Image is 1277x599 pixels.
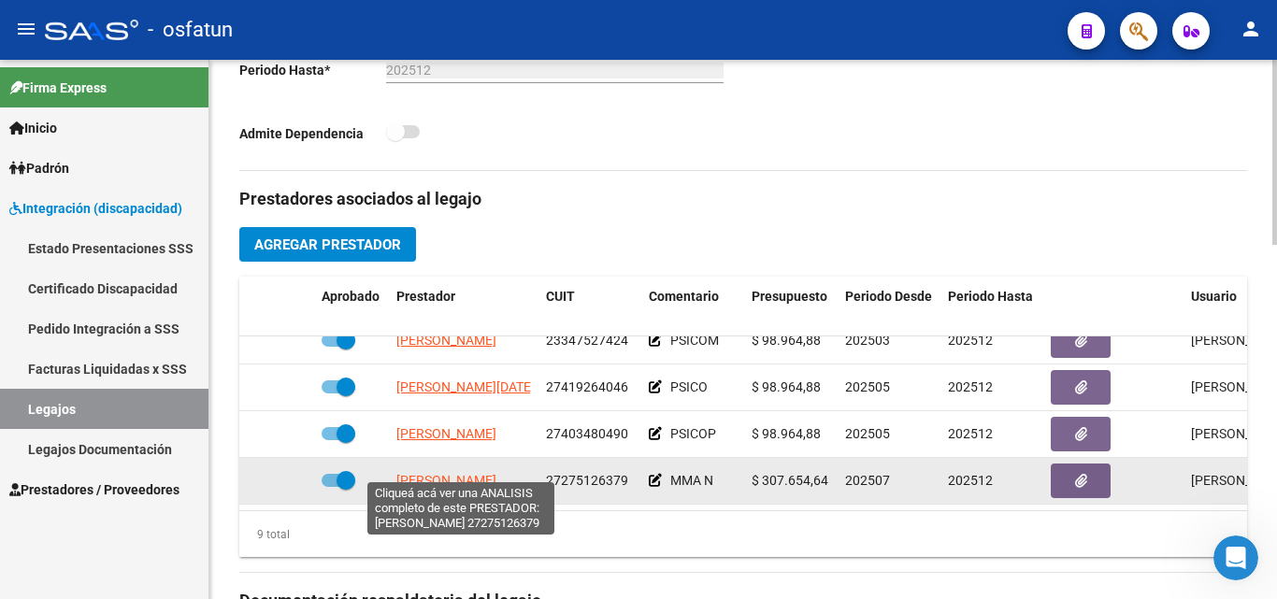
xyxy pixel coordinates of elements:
span: PSICOM [670,333,719,348]
iframe: Intercom live chat [1213,535,1258,580]
span: 202505 [845,379,890,394]
datatable-header-cell: Presupuesto [744,277,838,338]
span: Agregar Prestador [254,236,401,253]
span: [PERSON_NAME] [396,333,496,348]
span: - osfatun [148,9,233,50]
span: 27403480490 [546,426,628,441]
span: 23347527424 [546,333,628,348]
span: $ 98.964,88 [752,426,821,441]
span: Comentario [649,289,719,304]
span: CUIT [546,289,575,304]
span: Firma Express [9,78,107,98]
span: 27419264046 [546,379,628,394]
span: Periodo Desde [845,289,932,304]
mat-icon: person [1240,18,1262,40]
span: MMA N [670,473,713,488]
span: 202503 [845,333,890,348]
span: Integración (discapacidad) [9,198,182,219]
span: Prestadores / Proveedores [9,479,179,500]
span: 202512 [948,426,993,441]
span: Periodo Hasta [948,289,1033,304]
span: [PERSON_NAME][DATE] [396,379,535,394]
datatable-header-cell: CUIT [538,277,641,338]
span: 202512 [948,473,993,488]
button: Agregar Prestador [239,227,416,262]
span: PSICO [670,379,708,394]
span: 202507 [845,473,890,488]
span: Padrón [9,158,69,178]
div: 9 total [239,524,290,545]
h3: Prestadores asociados al legajo [239,186,1247,212]
datatable-header-cell: Periodo Desde [838,277,940,338]
span: 27275126379 [546,473,628,488]
span: $ 98.964,88 [752,379,821,394]
span: Usuario [1191,289,1237,304]
p: Admite Dependencia [239,123,386,144]
span: [PERSON_NAME] [396,426,496,441]
span: Presupuesto [752,289,827,304]
mat-icon: menu [15,18,37,40]
span: 202505 [845,426,890,441]
span: PSICOP [670,426,716,441]
datatable-header-cell: Periodo Hasta [940,277,1043,338]
span: Prestador [396,289,455,304]
span: 202512 [948,333,993,348]
span: Aprobado [322,289,380,304]
span: 202512 [948,379,993,394]
span: Inicio [9,118,57,138]
datatable-header-cell: Prestador [389,277,538,338]
datatable-header-cell: Comentario [641,277,744,338]
span: $ 307.654,64 [752,473,828,488]
span: [PERSON_NAME] [396,473,496,488]
datatable-header-cell: Aprobado [314,277,389,338]
span: $ 98.964,88 [752,333,821,348]
p: Periodo Hasta [239,60,386,80]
